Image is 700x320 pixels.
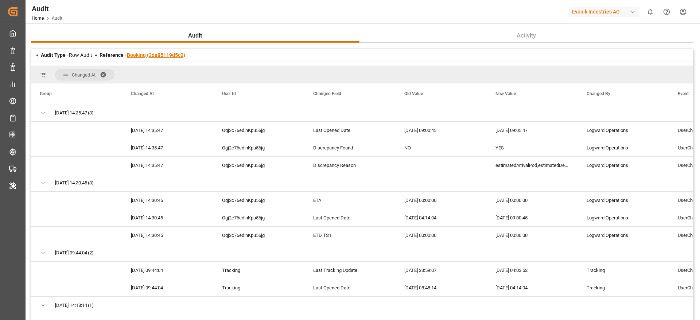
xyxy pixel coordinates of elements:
div: estimatedArrivalPod,estimatedDepartureTsp1 [487,157,578,174]
div: Row Audit [41,51,92,59]
div: [DATE] 09:44:04 [122,279,213,296]
div: Tracking [213,262,304,279]
span: [DATE] 14:35:47 [55,105,87,121]
span: Old Value [404,91,423,96]
span: Changed Field [313,91,341,96]
div: [DATE] 14:30:45 [122,209,213,226]
span: Changed At [72,72,96,78]
div: Tracking [578,279,669,296]
div: [DATE] 08:48:14 [396,279,487,296]
span: Audit Type - [41,52,69,58]
button: Audit [31,29,359,43]
div: Evonik Industries AG [569,7,639,17]
div: [DATE] 14:30:45 [122,192,213,209]
div: Discrepancy Found [304,139,396,156]
span: Event [678,91,689,96]
div: [DATE] 14:35:47 [122,139,213,156]
div: Logward Operations [578,157,669,174]
div: Ogj2c76edinKpu56jg [213,122,304,139]
div: Audit [32,3,62,14]
span: Reference - [100,52,185,58]
div: [DATE] 23:59:07 [396,262,487,279]
span: User Id [222,91,236,96]
div: [DATE] 14:30:45 [122,227,213,244]
div: [DATE] 09:00:45 [396,122,487,139]
div: Ogj2c76edinKpu56jg [213,209,304,226]
div: Ogj2c76edinKpu56jg [213,139,304,156]
div: Last Tracking Update [304,262,396,279]
button: Evonik Industries AG [569,5,642,19]
div: [DATE] 00:00:00 [396,192,487,209]
div: Logward Operations [578,209,669,226]
div: [DATE] 00:00:00 [487,192,578,209]
span: [DATE] 14:30:45 [55,175,87,191]
div: [DATE] 04:14:04 [487,279,578,296]
div: [DATE] 00:00:00 [487,227,578,244]
span: (3) [88,105,94,121]
div: Ogj2c76edinKpu56jg [213,192,304,209]
div: YES [487,139,578,156]
div: Last Opened Date [304,279,396,296]
div: Logward Operations [578,192,669,209]
span: Changed By [587,91,610,96]
div: Last Opened Date [304,209,396,226]
div: Discrepancy Reason [304,157,396,174]
span: Audit [185,31,205,40]
div: Logward Operations [578,139,669,156]
div: [DATE] 14:35:47 [122,122,213,139]
div: [DATE] 04:14:04 [396,209,487,226]
div: Logward Operations [578,227,669,244]
span: Changed At [131,91,154,96]
a: Booking (3da85119d5c0) [127,52,185,58]
span: Activity [514,31,539,40]
span: (2) [88,245,94,261]
span: Group [40,91,52,96]
span: New Value [495,91,516,96]
button: Help Center [658,4,675,20]
div: [DATE] 14:35:47 [122,157,213,174]
div: Last Opened Date [304,122,396,139]
div: [DATE] 09:05:47 [487,122,578,139]
div: ETA [304,192,396,209]
div: [DATE] 09:44:04 [122,262,213,279]
a: Home [32,16,44,21]
div: [DATE] 00:00:00 [396,227,487,244]
div: Ogj2c76edinKpu56jg [213,157,304,174]
div: [DATE] 04:03:52 [487,262,578,279]
div: NO [396,139,487,156]
button: show 0 new notifications [642,4,658,20]
div: [DATE] 09:00:45 [487,209,578,226]
span: (3) [88,175,94,191]
button: Activity [359,29,693,43]
div: Tracking [213,279,304,296]
span: [DATE] 14:18:14 [55,297,87,314]
div: Ogj2c76edinKpu56jg [213,227,304,244]
span: (1) [88,297,94,314]
span: [DATE] 09:44:04 [55,245,87,261]
div: ETD TS1 [304,227,396,244]
div: Tracking [578,262,669,279]
div: Logward Operations [578,122,669,139]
